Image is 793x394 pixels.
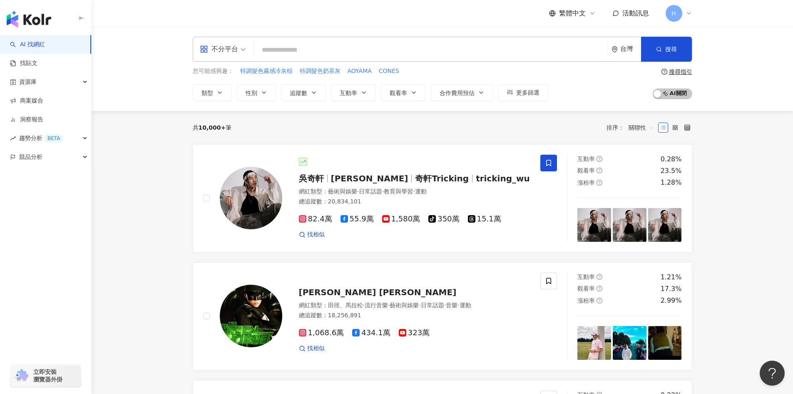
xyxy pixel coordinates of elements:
[661,166,682,176] div: 23.5%
[457,302,459,309] span: ·
[669,68,692,75] div: 搜尋指引
[246,90,257,96] span: 性別
[193,67,234,75] span: 您可能感興趣：
[11,364,81,387] a: chrome extension立即安裝 瀏覽器外掛
[199,124,226,131] span: 10,000+
[341,215,374,223] span: 55.9萬
[760,361,785,386] iframe: Help Scout Beacon - Open
[220,167,282,229] img: KOL Avatar
[516,89,539,96] span: 更多篩選
[7,11,51,28] img: logo
[399,329,430,337] span: 323萬
[612,46,618,53] span: environment
[613,326,646,360] img: post-image
[220,285,282,347] img: KOL Avatar
[413,188,415,195] span: ·
[10,97,43,105] a: 商案媒合
[200,45,208,53] span: appstore
[201,90,213,96] span: 類型
[446,302,457,309] span: 音樂
[290,90,307,96] span: 追蹤數
[415,188,427,195] span: 運動
[671,9,676,18] span: H
[577,208,611,242] img: post-image
[193,144,692,252] a: KOL Avatar吳奇軒[PERSON_NAME]奇軒Trickingtricking_wu網紅類型：藝術與娛樂·日常話題·教育與學習·運動總追蹤數：20,834,10182.4萬55.9萬1...
[622,9,649,17] span: 活動訊息
[193,84,232,101] button: 類型
[347,67,372,76] button: AOYAMA
[10,59,37,68] a: 找貼文
[661,284,682,294] div: 17.3%
[577,297,595,304] span: 漲粉率
[299,329,344,337] span: 1,068.6萬
[331,84,376,101] button: 互動率
[577,156,595,162] span: 互動率
[613,208,646,242] img: post-image
[10,136,16,141] span: rise
[440,90,475,96] span: 合作費用預估
[19,73,37,91] span: 資源庫
[661,296,682,305] div: 2.99%
[661,273,682,282] div: 1.21%
[620,45,641,53] div: 台灣
[498,84,548,101] button: 更多篩選
[460,302,471,309] span: 運動
[378,67,400,76] button: CONES
[359,188,382,195] span: 日常話題
[328,188,357,195] span: 藝術與娛樂
[200,43,238,56] div: 不分平台
[240,67,293,76] button: 特調髮色霧感冷灰棕
[300,67,341,75] span: 特調髮色奶茶灰
[607,121,658,134] div: 排序：
[648,208,682,242] img: post-image
[10,115,43,124] a: 洞察報告
[577,285,595,292] span: 觀看率
[33,368,62,383] span: 立即安裝 瀏覽器外掛
[299,231,325,239] a: 找相似
[390,90,407,96] span: 觀看率
[299,301,531,310] div: 網紅類型 ：
[629,121,654,134] span: 關聯性
[299,215,332,223] span: 82.4萬
[328,302,363,309] span: 田徑、馬拉松
[661,69,667,75] span: question-circle
[382,188,384,195] span: ·
[340,90,357,96] span: 互動率
[299,311,531,320] div: 總追蹤數 ： 18,256,891
[661,178,682,187] div: 1.28%
[299,344,325,353] a: 找相似
[421,302,444,309] span: 日常話題
[19,129,63,148] span: 趨勢分析
[415,173,469,183] span: 奇軒Tricking
[577,167,595,174] span: 觀看率
[307,344,325,353] span: 找相似
[44,134,63,143] div: BETA
[363,302,365,309] span: ·
[331,173,408,183] span: [PERSON_NAME]
[379,67,399,75] span: CONES
[665,46,677,53] span: 搜尋
[299,67,341,76] button: 特調髮色奶茶灰
[597,180,602,186] span: question-circle
[281,84,326,101] button: 追蹤數
[193,262,692,370] a: KOL Avatar[PERSON_NAME] [PERSON_NAME]網紅類型：田徑、馬拉松·流行音樂·藝術與娛樂·日常話題·音樂·運動總追蹤數：18,256,8911,068.6萬434....
[559,9,586,18] span: 繁體中文
[193,124,232,131] div: 共 筆
[577,326,611,360] img: post-image
[597,156,602,162] span: question-circle
[388,302,390,309] span: ·
[661,155,682,164] div: 0.28%
[597,274,602,280] span: question-circle
[13,369,30,382] img: chrome extension
[237,84,276,101] button: 性別
[19,148,42,166] span: 競品分析
[384,188,413,195] span: 教育與學習
[357,188,359,195] span: ·
[240,67,293,75] span: 特調髮色霧感冷灰棕
[299,173,324,183] span: 吳奇軒
[299,287,457,297] span: [PERSON_NAME] [PERSON_NAME]
[10,40,45,49] a: searchAI 找網紅
[365,302,388,309] span: 流行音樂
[577,274,595,280] span: 互動率
[597,286,602,291] span: question-circle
